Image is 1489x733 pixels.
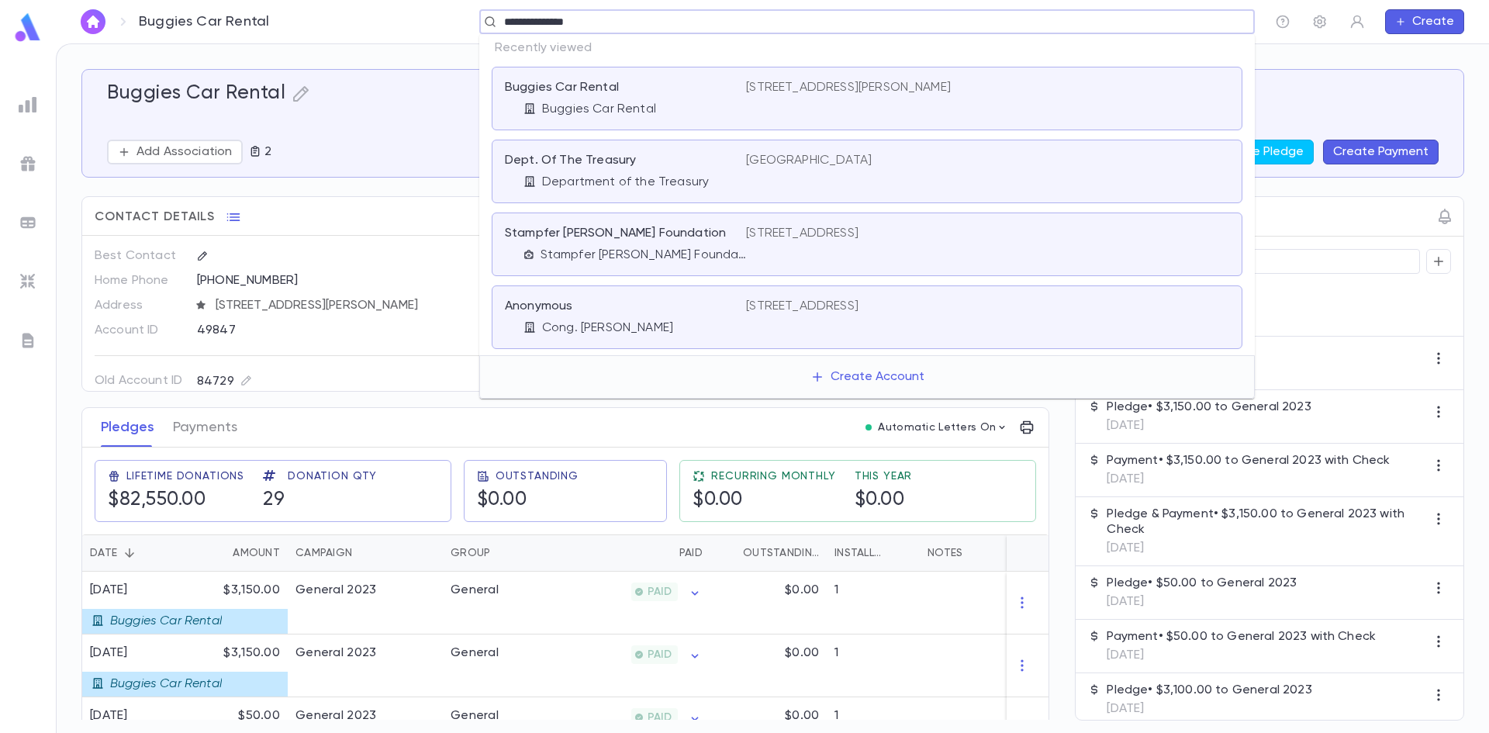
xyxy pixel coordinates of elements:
[19,331,37,350] img: letters_grey.7941b92b52307dd3b8a917253454ce1c.svg
[288,470,377,482] span: Donation Qty
[1323,140,1439,164] button: Create Payment
[641,711,678,724] span: PAID
[126,470,244,482] span: Lifetime Donations
[233,534,280,572] div: Amount
[108,489,206,512] h5: $82,550.00
[718,541,743,565] button: Sort
[785,583,819,598] p: $0.00
[90,645,223,661] div: [DATE]
[542,175,709,190] p: Department of the Treasury
[90,534,117,572] div: Date
[798,362,937,392] button: Create Account
[451,583,499,598] div: General
[641,648,678,661] span: PAID
[295,708,376,724] div: General 2023
[352,541,377,565] button: Sort
[559,534,710,572] div: Paid
[1208,140,1314,164] button: Create Pledge
[209,298,546,313] span: [STREET_ADDRESS][PERSON_NAME]
[1107,453,1390,468] p: Payment • $3,150.00 to General 2023 with Check
[928,534,962,572] div: Notes
[505,80,619,95] p: Buggies Car Rental
[785,645,819,661] p: $0.00
[110,614,222,629] p: Buggies Car Rental
[84,16,102,28] img: home_white.a664292cf8c1dea59945f0da9f25487c.svg
[743,534,819,572] div: Outstanding
[855,489,905,512] h5: $0.00
[19,154,37,173] img: campaigns_grey.99e729a5f7ee94e3726e6486bddda8f1.svg
[827,634,920,697] div: 1
[785,708,819,724] p: $0.00
[827,534,920,572] div: Installments
[187,534,288,572] div: Amount
[542,320,673,336] p: Cong. [PERSON_NAME]
[479,34,1255,62] p: Recently viewed
[505,226,726,241] p: Stampfer [PERSON_NAME] Foundation
[139,13,269,30] p: Buggies Car Rental
[117,541,142,565] button: Sort
[1107,472,1390,487] p: [DATE]
[746,153,872,168] p: [GEOGRAPHIC_DATA]
[878,421,996,434] p: Automatic Letters On
[505,299,572,314] p: Anonymous
[107,140,243,164] button: Add Association
[1107,418,1311,434] p: [DATE]
[197,372,252,391] div: 84729
[827,572,920,634] div: 1
[542,102,656,117] p: Buggies Car Rental
[1107,541,1426,556] p: [DATE]
[295,645,376,661] div: General 2023
[693,489,743,512] h5: $0.00
[261,144,271,160] p: 2
[1107,683,1311,698] p: Pledge • $3,100.00 to General 2023
[496,470,579,482] span: Outstanding
[1107,576,1297,591] p: Pledge • $50.00 to General 2023
[95,209,215,225] span: Contact Details
[920,534,1114,572] div: Notes
[95,268,184,293] p: Home Phone
[887,541,912,565] button: Sort
[95,368,184,393] p: Old Account ID
[655,541,679,565] button: Sort
[82,534,187,572] div: Date
[295,534,352,572] div: Campaign
[1107,629,1376,645] p: Payment • $50.00 to General 2023 with Check
[95,244,184,268] p: Best Contact
[95,293,184,318] p: Address
[1107,701,1311,717] p: [DATE]
[197,318,468,341] div: 49847
[12,12,43,43] img: logo
[477,489,527,512] h5: $0.00
[107,82,285,105] h5: Buggies Car Rental
[288,534,443,572] div: Campaign
[451,645,499,661] div: General
[1107,399,1311,415] p: Pledge • $3,150.00 to General 2023
[679,534,703,572] div: Paid
[95,318,184,343] p: Account ID
[541,247,747,263] p: Stampfer [PERSON_NAME] Foundation Inc
[451,534,490,572] div: Group
[263,489,285,512] h5: 29
[243,140,278,164] button: 2
[197,268,544,292] div: [PHONE_NUMBER]
[19,272,37,291] img: imports_grey.530a8a0e642e233f2baf0ef88e8c9fcb.svg
[101,408,154,447] button: Pledges
[505,153,636,168] p: Dept. Of The Treasury
[90,708,223,724] div: [DATE]
[855,470,913,482] span: This Year
[19,213,37,232] img: batches_grey.339ca447c9d9533ef1741baa751efc33.svg
[195,645,280,697] div: $3,150.00
[136,144,232,160] p: Add Association
[451,708,499,724] div: General
[110,676,222,692] p: Buggies Car Rental
[859,417,1014,438] button: Automatic Letters On
[710,534,827,572] div: Outstanding
[295,583,376,598] div: General 2023
[443,534,559,572] div: Group
[90,583,223,598] div: [DATE]
[19,95,37,114] img: reports_grey.c525e4749d1bce6a11f5fe2a8de1b229.svg
[641,586,678,598] span: PAID
[746,299,859,314] p: [STREET_ADDRESS]
[746,80,951,95] p: [STREET_ADDRESS][PERSON_NAME]
[490,541,515,565] button: Sort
